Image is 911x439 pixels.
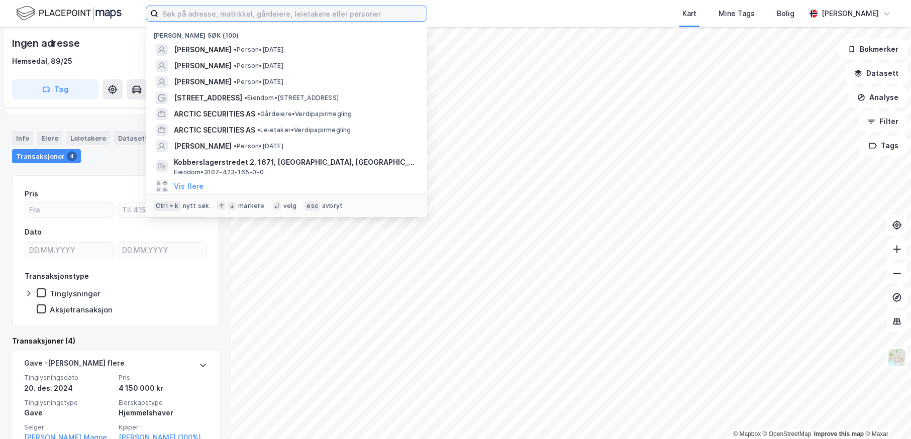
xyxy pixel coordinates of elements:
div: Datasett [114,131,152,145]
div: Tinglysninger [50,289,100,298]
button: Vis flere [174,180,204,192]
button: Tag [12,79,98,99]
div: Mine Tags [719,8,755,20]
span: Kjøper [119,423,207,431]
span: Selger [24,423,113,431]
span: Kobberslagerstredet 2, 1671, [GEOGRAPHIC_DATA], [GEOGRAPHIC_DATA] [174,156,415,168]
div: Info [12,131,33,145]
div: esc [305,201,320,211]
div: nytt søk [183,202,210,210]
button: Filter [859,112,907,132]
span: Eierskapstype [119,398,207,407]
div: 4 150 000 kr [119,382,207,394]
div: markere [238,202,264,210]
span: • [234,142,237,150]
div: [PERSON_NAME] søk (100) [146,24,427,42]
button: Analyse [849,87,907,107]
span: Tinglysningsdato [24,373,113,382]
div: Aksjetransaksjon [50,305,113,314]
div: Pris [25,188,38,200]
span: [PERSON_NAME] [174,44,232,56]
span: • [244,94,247,101]
span: Person • [DATE] [234,62,283,70]
span: • [234,78,237,85]
span: ARCTIC SECURITIES AS [174,108,255,120]
span: Person • [DATE] [234,46,283,54]
div: Leietakere [66,131,110,145]
div: Gave [24,407,113,419]
div: [PERSON_NAME] [822,8,879,20]
span: Person • [DATE] [234,78,283,86]
input: DD.MM.YYYY [118,243,206,258]
img: logo.f888ab2527a4732fd821a326f86c7f29.svg [16,5,122,22]
span: [STREET_ADDRESS] [174,92,242,104]
span: Pris [119,373,207,382]
span: Leietaker • Verdipapirmegling [257,126,351,134]
div: Kontrollprogram for chat [861,391,911,439]
span: • [257,126,260,134]
a: Mapbox [733,430,761,437]
div: Transaksjonstype [25,270,89,282]
div: Ingen adresse [12,35,81,51]
div: Bolig [777,8,794,20]
input: Til 4150000 [118,202,206,217]
button: Datasett [846,63,907,83]
img: Z [887,348,906,367]
span: Gårdeiere • Verdipapirmegling [257,110,352,118]
iframe: Chat Widget [861,391,911,439]
div: Kart [682,8,696,20]
div: 4 [67,151,77,161]
span: Tinglysningstype [24,398,113,407]
div: 20. des. 2024 [24,382,113,394]
div: Eiere [37,131,62,145]
button: Bokmerker [839,39,907,59]
input: Søk på adresse, matrikkel, gårdeiere, leietakere eller personer [158,6,427,21]
div: Transaksjoner (4) [12,335,219,347]
span: • [257,110,260,118]
div: avbryt [322,202,343,210]
a: OpenStreetMap [763,430,812,437]
span: • [234,62,237,69]
span: Eiendom • 3107-423-165-0-0 [174,168,264,176]
button: Tags [860,136,907,156]
span: [PERSON_NAME] [174,76,232,88]
input: Fra [25,202,113,217]
div: velg [283,202,297,210]
span: ARCTIC SECURITIES AS [174,124,255,136]
div: Gave - [PERSON_NAME] flere [24,357,125,373]
div: Transaksjoner [12,149,81,163]
input: DD.MM.YYYY [25,243,113,258]
div: Dato [25,226,42,238]
span: • [234,46,237,53]
span: [PERSON_NAME] [174,140,232,152]
div: Hemsedal, 89/25 [12,55,72,67]
span: Eiendom • [STREET_ADDRESS] [244,94,339,102]
div: Ctrl + k [154,201,181,211]
span: [PERSON_NAME] [174,60,232,72]
div: Hjemmelshaver [119,407,207,419]
a: Improve this map [814,430,864,437]
span: Person • [DATE] [234,142,283,150]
